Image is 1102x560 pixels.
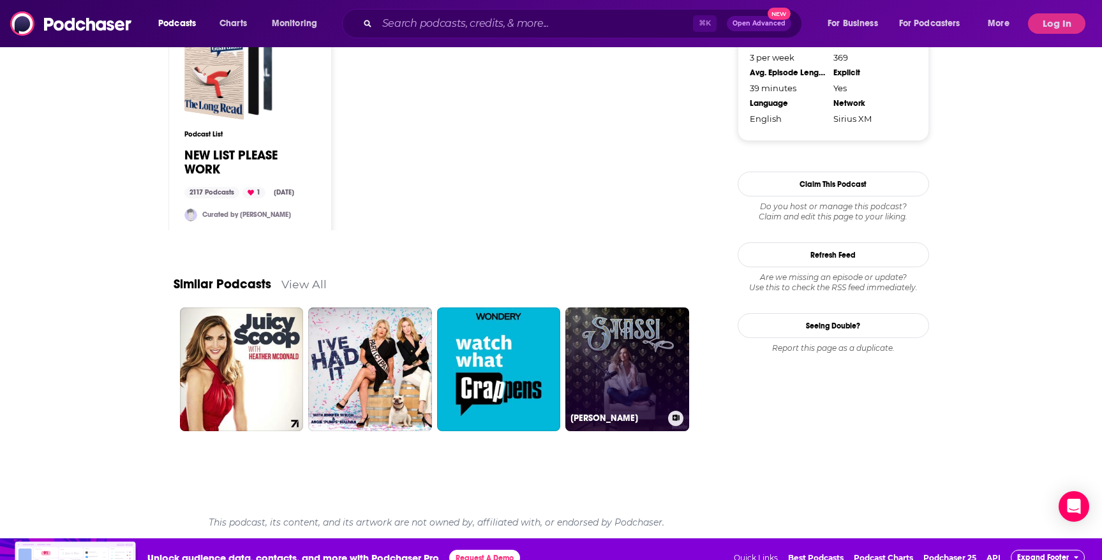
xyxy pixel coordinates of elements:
[750,52,825,63] div: 3 per week
[891,13,979,34] button: open menu
[377,13,693,34] input: Search podcasts, credits, & more...
[738,343,929,353] div: Report this page as a duplicate.
[738,242,929,267] button: Refresh Feed
[833,114,909,124] div: Sirius XM
[738,272,929,293] div: Are we missing an episode or update? Use this to check the RSS feed immediately.
[768,8,791,20] span: New
[565,307,689,431] a: [PERSON_NAME]
[281,277,327,291] a: View All
[263,13,334,34] button: open menu
[211,13,255,34] a: Charts
[733,20,786,27] span: Open Advanced
[1028,13,1085,34] button: Log In
[184,187,239,198] div: 2117 Podcasts
[10,11,133,36] img: Podchaser - Follow, Share and Rate Podcasts
[738,202,929,222] div: Claim and edit this page to your liking.
[149,13,212,34] button: open menu
[750,114,825,124] div: English
[750,83,825,93] div: 39 minutes
[738,313,929,338] a: Seeing Double?
[833,52,909,63] div: 369
[220,15,247,33] span: Charts
[158,15,196,33] span: Podcasts
[738,202,929,212] span: Do you host or manage this podcast?
[1059,491,1089,522] div: Open Intercom Messenger
[184,149,316,177] a: NEW LIST PLEASE WORK
[738,172,929,196] button: Claim This Podcast
[570,413,663,424] h3: [PERSON_NAME]
[833,68,909,78] div: Explicit
[833,98,909,108] div: Network
[819,13,894,34] button: open menu
[727,16,791,31] button: Open AdvancedNew
[750,98,825,108] div: Language
[693,15,717,32] span: ⌘ K
[174,276,271,292] a: Similar Podcasts
[833,83,909,93] div: Yes
[750,68,825,78] div: Avg. Episode Length
[269,187,299,198] div: [DATE]
[272,15,317,33] span: Monitoring
[828,15,878,33] span: For Business
[354,9,814,38] div: Search podcasts, credits, & more...
[174,506,700,538] div: This podcast, its content, and its artwork are not owned by, affiliated with, or endorsed by Podc...
[988,15,1009,33] span: More
[184,130,316,138] h3: Podcast List
[202,210,291,219] a: Curated by [PERSON_NAME]
[899,15,960,33] span: For Podcasters
[184,32,272,120] a: NEW LIST PLEASE WORK
[979,13,1025,34] button: open menu
[184,209,197,221] img: cduhigg
[242,187,265,198] div: 1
